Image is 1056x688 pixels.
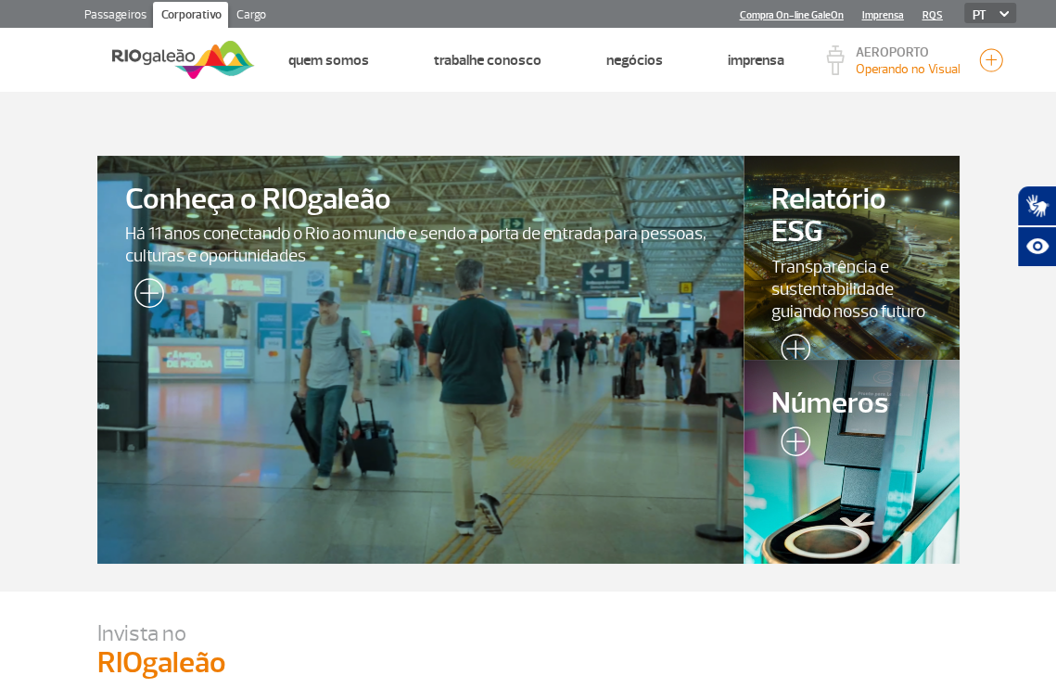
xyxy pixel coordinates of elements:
[97,156,744,564] a: Conheça o RIOgaleãoHá 11 anos conectando o Rio ao mundo e sendo a porta de entrada para pessoas, ...
[1017,226,1056,267] button: Abrir recursos assistivos.
[727,51,783,70] a: Imprensa
[771,256,932,323] span: Transparência e sustentabilidade guiando nosso futuro
[153,2,228,32] a: Corporativo
[125,184,717,216] span: Conheça o RIOgaleão
[771,427,810,464] img: leia-mais
[771,388,932,420] span: Números
[287,51,368,70] a: Quem Somos
[744,156,960,360] a: Relatório ESGTransparência e sustentabilidade guiando nosso futuro
[1017,185,1056,226] button: Abrir tradutor de língua de sinais.
[228,2,273,32] a: Cargo
[605,51,662,70] a: Negócios
[433,51,541,70] a: Trabalhe Conosco
[922,9,943,21] a: RQS
[744,360,960,564] a: Números
[771,184,932,248] span: Relatório ESG
[771,334,810,371] img: leia-mais
[97,647,960,679] p: RIOgaleão
[1017,185,1056,267] div: Plugin de acessibilidade da Hand Talk.
[856,46,961,59] p: AEROPORTO
[125,223,717,267] span: Há 11 anos conectando o Rio ao mundo e sendo a porta de entrada para pessoas, culturas e oportuni...
[856,59,961,79] p: Visibilidade de 10000m
[125,278,164,315] img: leia-mais
[862,9,904,21] a: Imprensa
[97,619,960,647] p: Invista no
[77,2,153,32] a: Passageiros
[740,9,844,21] a: Compra On-line GaleOn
